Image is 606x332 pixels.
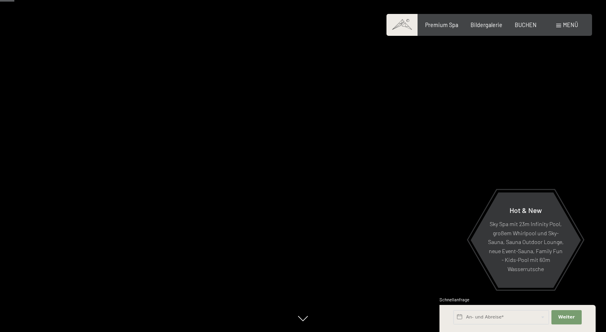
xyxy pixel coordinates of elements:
span: Weiter [558,314,575,320]
p: Sky Spa mit 23m Infinity Pool, großem Whirlpool und Sky-Sauna, Sauna Outdoor Lounge, neue Event-S... [488,220,564,274]
span: Schnellanfrage [439,297,469,302]
a: Hot & New Sky Spa mit 23m Infinity Pool, großem Whirlpool und Sky-Sauna, Sauna Outdoor Lounge, ne... [470,192,581,288]
span: Menü [563,21,578,28]
a: Bildergalerie [471,21,502,28]
a: BUCHEN [515,21,537,28]
span: Hot & New [510,206,542,215]
button: Weiter [551,310,582,324]
a: Premium Spa [425,21,458,28]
